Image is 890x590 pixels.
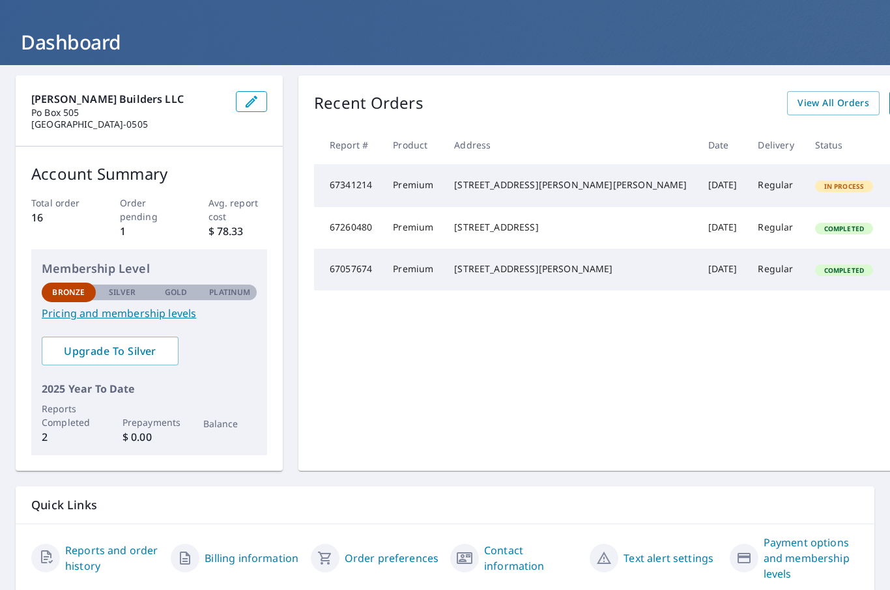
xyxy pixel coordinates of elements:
td: Regular [747,249,804,290]
p: Po Box 505 [31,107,225,119]
th: Date [698,126,748,164]
th: Delivery [747,126,804,164]
div: [STREET_ADDRESS] [454,221,687,234]
td: Regular [747,164,804,207]
div: [STREET_ADDRESS][PERSON_NAME][PERSON_NAME] [454,178,687,191]
p: [GEOGRAPHIC_DATA]-0505 [31,119,225,130]
p: Prepayments [122,415,177,429]
p: $ 0.00 [122,429,177,445]
p: Platinum [209,287,250,298]
div: [STREET_ADDRESS][PERSON_NAME] [454,262,687,275]
p: Bronze [52,287,85,298]
td: 67341214 [314,164,382,207]
a: Text alert settings [624,550,713,566]
p: Silver [109,287,136,298]
a: Pricing and membership levels [42,305,257,321]
td: Premium [382,249,444,290]
p: Quick Links [31,497,859,513]
p: Balance [203,417,257,430]
span: View All Orders [797,95,869,111]
p: Membership Level [42,260,257,277]
p: Total order [31,196,91,210]
th: Report # [314,126,382,164]
p: 1 [120,223,179,239]
p: Avg. report cost [208,196,268,223]
a: Billing information [205,550,298,566]
span: Completed [816,266,872,275]
span: In Process [816,182,872,191]
td: [DATE] [698,207,748,249]
p: 2 [42,429,96,445]
a: Contact information [484,542,579,574]
a: Order preferences [345,550,439,566]
p: [PERSON_NAME] Builders LLC [31,91,225,107]
th: Address [444,126,697,164]
p: 16 [31,210,91,225]
td: Premium [382,164,444,207]
p: $ 78.33 [208,223,268,239]
p: Reports Completed [42,402,96,429]
td: Regular [747,207,804,249]
p: Recent Orders [314,91,423,115]
a: Reports and order history [65,542,160,574]
td: [DATE] [698,164,748,207]
td: 67057674 [314,249,382,290]
h1: Dashboard [16,29,874,55]
th: Status [805,126,884,164]
th: Product [382,126,444,164]
span: Upgrade To Silver [52,344,168,358]
a: View All Orders [787,91,880,115]
p: Account Summary [31,162,267,186]
td: 67260480 [314,207,382,249]
a: Payment options and membership levels [764,535,859,582]
span: Completed [816,224,872,233]
p: Gold [165,287,187,298]
p: 2025 Year To Date [42,381,257,397]
td: [DATE] [698,249,748,290]
td: Premium [382,207,444,249]
a: Upgrade To Silver [42,337,179,365]
p: Order pending [120,196,179,223]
